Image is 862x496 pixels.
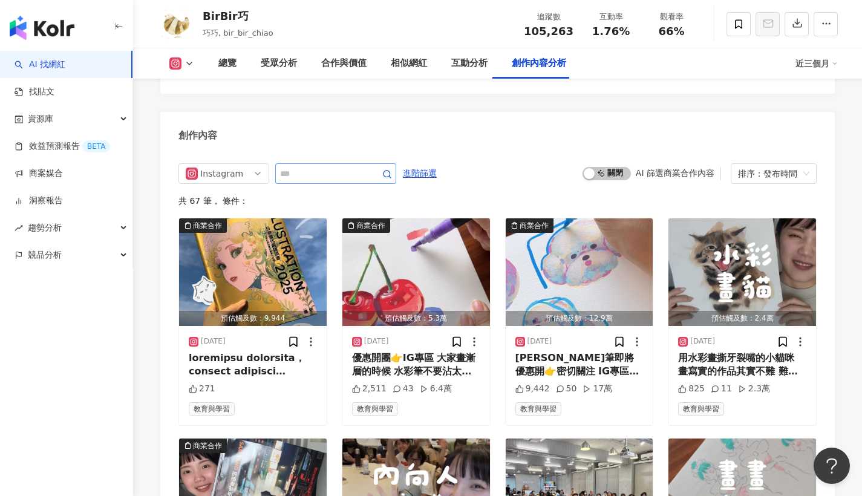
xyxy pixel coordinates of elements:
[506,311,653,326] div: 預估觸及數：12.9萬
[583,383,612,395] div: 17萬
[15,168,63,180] a: 商案媒合
[678,383,705,395] div: 825
[515,402,561,416] span: 教育與學習
[352,351,480,379] div: 優惠開團👉IG專區 大家畫漸層的時候 水彩筆不要沾太多水 這樣更好控 記得趁[PERSON_NAME]筆濕濕的時候暈染喔！ 如果有斷層請再塗一次[PERSON_NAME]筆 再用水彩筆暈開 一起...
[402,163,437,183] button: 進階篩選
[200,164,240,183] div: Instagram
[189,351,317,379] div: loremipsu dolorsita，consect adipisci elitse、do、ei temporincididu utla🍀 etdoloremag aliquae ad min...
[352,383,387,395] div: 2,511
[668,218,816,326] img: post-image
[179,311,327,326] div: 預估觸及數：9,944
[342,311,490,326] div: 預估觸及數：5.3萬
[261,56,297,71] div: 受眾分析
[179,218,327,326] img: post-image
[524,11,573,23] div: 追蹤數
[193,440,222,452] div: 商業合作
[420,383,452,395] div: 6.4萬
[203,8,273,24] div: BirBir巧
[592,25,630,38] span: 1.76%
[352,402,398,416] span: 教育與學習
[711,383,732,395] div: 11
[15,195,63,207] a: 洞察報告
[636,168,714,178] div: AI 篩選商業合作內容
[193,220,222,232] div: 商業合作
[342,218,490,326] button: 商業合作預估觸及數：5.3萬
[201,336,226,347] div: [DATE]
[520,220,549,232] div: 商業合作
[15,140,110,152] a: 效益預測報告BETA
[795,54,838,73] div: 近三個月
[506,218,653,326] img: post-image
[15,86,54,98] a: 找貼文
[738,164,798,183] div: 排序：發布時間
[10,16,74,40] img: logo
[668,218,816,326] button: 預估觸及數：2.4萬
[678,402,724,416] span: 教育與學習
[403,164,437,183] span: 進階篩選
[321,56,367,71] div: 合作與價值
[178,196,817,206] div: 共 67 筆 ， 條件：
[588,11,634,23] div: 互動率
[668,311,816,326] div: 預估觸及數：2.4萬
[28,214,62,241] span: 趨勢分析
[189,383,215,395] div: 271
[218,56,237,71] div: 總覽
[203,28,273,38] span: 巧巧, bir_bir_chiao
[524,25,573,38] span: 105,263
[738,383,770,395] div: 2.3萬
[658,25,684,38] span: 66%
[451,56,488,71] div: 互動分析
[15,59,65,71] a: searchAI 找網紅
[342,218,490,326] img: post-image
[515,383,550,395] div: 9,442
[678,351,806,379] div: 用水彩畫撕牙裂嘴的小貓咪 畫寫實的作品其實不難 難的是用抽象的筆法呈現出美 畫畫很有趣 畫的越久越覺得可以學到更多 #教學 #水彩 #速寫 #貓咪 #watercolorpainting #wa...
[648,11,694,23] div: 觀看率
[814,448,850,484] iframe: Help Scout Beacon - Open
[28,241,62,269] span: 競品分析
[690,336,715,347] div: [DATE]
[178,129,217,142] div: 創作內容
[527,336,552,347] div: [DATE]
[356,220,385,232] div: 商業合作
[393,383,414,395] div: 43
[157,6,194,42] img: KOL Avatar
[506,218,653,326] button: 商業合作預估觸及數：12.9萬
[512,56,566,71] div: 創作內容分析
[364,336,389,347] div: [DATE]
[391,56,427,71] div: 相似網紅
[179,218,327,326] button: 商業合作預估觸及數：9,944
[15,224,23,232] span: rise
[515,351,644,379] div: [PERSON_NAME]筆即將優惠開👉密切關注 IG專區巧巧老師悄悄話 畫厚塗風格也很好用的[PERSON_NAME]筆 推薦給大家！ #教學 #速寫 #丙烯[PERSON_NAME]筆 #丙...
[556,383,577,395] div: 50
[189,402,235,416] span: 教育與學習
[28,105,53,132] span: 資源庫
